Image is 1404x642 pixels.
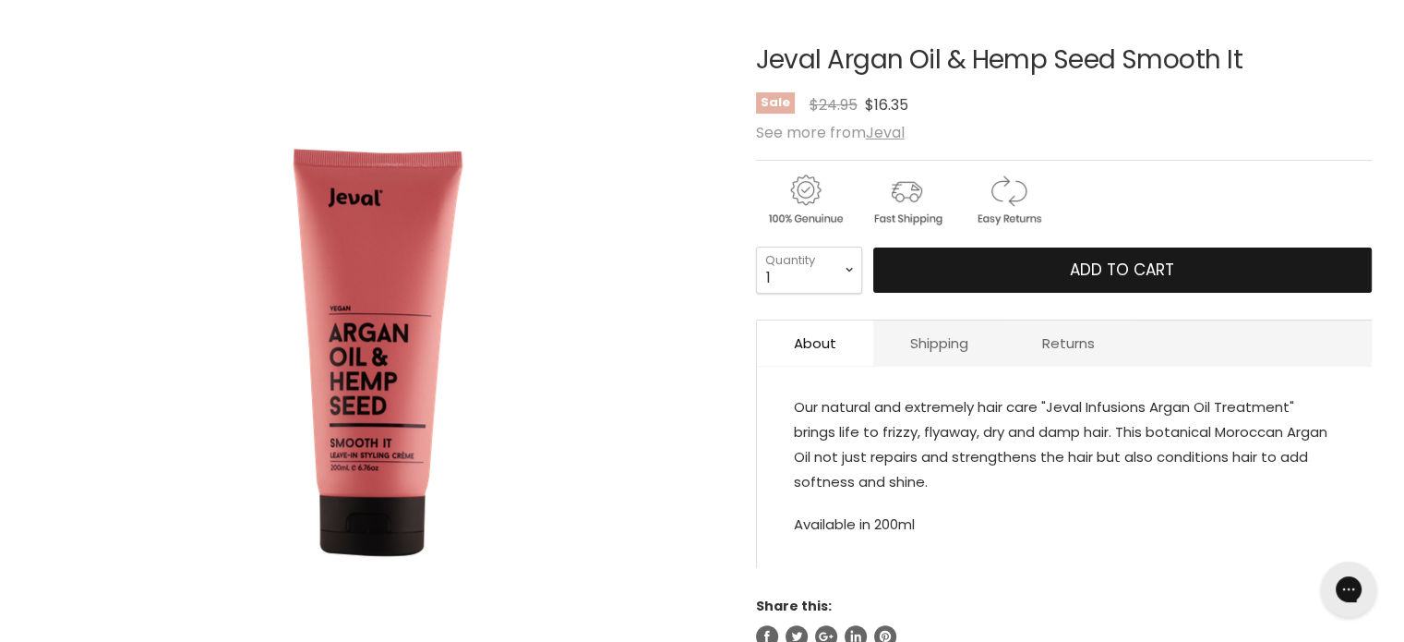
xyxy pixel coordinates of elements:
[1005,321,1132,366] a: Returns
[866,122,905,143] a: Jeval
[1070,259,1174,281] span: Add to cart
[959,172,1057,228] img: returns.gif
[1312,555,1386,624] iframe: Gorgias live chat messenger
[858,172,955,228] img: shipping.gif
[756,247,862,293] select: Quantity
[810,94,858,115] span: $24.95
[756,46,1372,75] h1: Jeval Argan Oil & Hemp Seed Smooth It
[794,512,1335,540] p: Available in 200ml
[865,94,908,115] span: $16.35
[873,321,1005,366] a: Shipping
[756,92,795,114] span: Sale
[794,397,1327,491] span: Our natural and extremely hair care "Jeval Infusions Argan Oil Treatment" brings life to frizzy, ...
[757,321,873,366] a: About
[873,248,1372,294] button: Add to cart
[756,172,854,228] img: genuine.gif
[756,122,905,143] span: See more from
[756,597,832,615] span: Share this:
